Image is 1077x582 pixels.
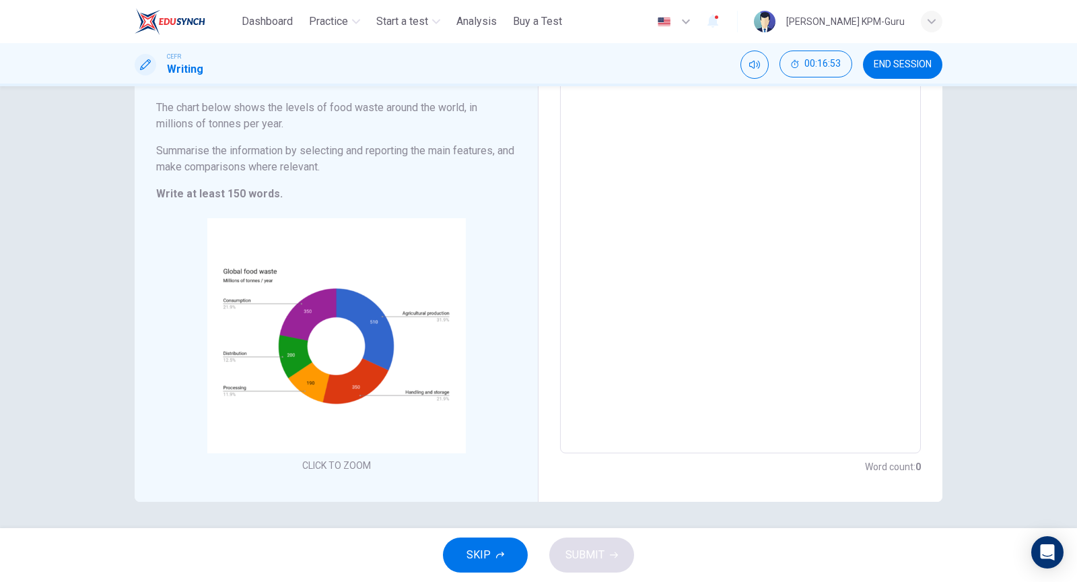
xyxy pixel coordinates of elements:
[135,8,205,35] img: ELTC logo
[376,13,428,30] span: Start a test
[242,13,293,30] span: Dashboard
[779,51,852,77] button: 00:16:53
[304,9,366,34] button: Practice
[804,59,841,69] span: 00:16:53
[874,59,932,70] span: END SESSION
[786,13,905,30] div: [PERSON_NAME] KPM-Guru
[156,100,516,132] h6: The chart below shows the levels of food waste around the world, in millions of tonnes per year.
[167,52,181,61] span: CEFR
[456,13,497,30] span: Analysis
[309,13,348,30] span: Practice
[371,9,446,34] button: Start a test
[865,459,921,475] h6: Word count :
[863,51,942,79] button: END SESSION
[135,8,236,35] a: ELTC logo
[740,51,769,79] div: Mute
[236,9,298,34] button: Dashboard
[167,61,203,77] h1: Writing
[443,538,528,573] button: SKIP
[1031,536,1064,569] div: Open Intercom Messenger
[466,546,491,564] span: SKIP
[779,51,852,79] div: Hide
[915,461,921,472] strong: 0
[754,11,775,32] img: Profile picture
[156,143,516,175] h6: Summarise the information by selecting and reporting the main features, and make comparisons wher...
[513,13,562,30] span: Buy a Test
[451,9,502,34] button: Analysis
[508,9,567,34] button: Buy a Test
[156,187,283,200] strong: Write at least 150 words.
[656,17,672,27] img: en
